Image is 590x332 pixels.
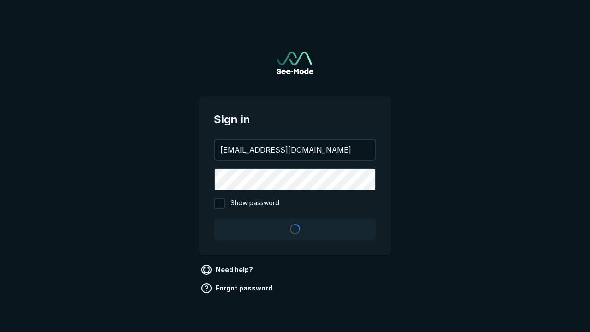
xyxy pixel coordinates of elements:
input: your@email.com [215,140,375,160]
img: See-Mode Logo [277,52,313,74]
span: Show password [230,198,279,209]
a: Need help? [199,262,257,277]
span: Sign in [214,111,376,128]
a: Forgot password [199,281,276,296]
a: Go to sign in [277,52,313,74]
